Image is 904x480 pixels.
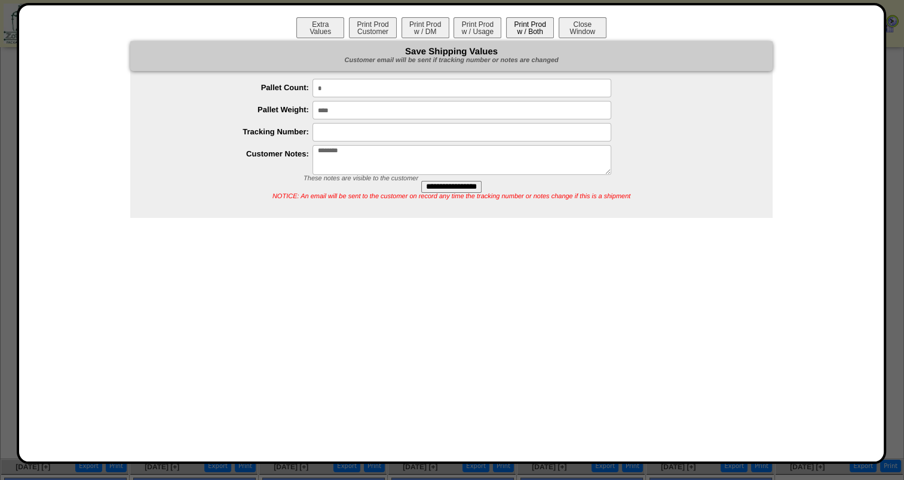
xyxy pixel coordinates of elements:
span: NOTICE: An email will be sent to the customer on record any time the tracking number or notes cha... [272,193,630,200]
label: Pallet Weight: [154,105,312,114]
button: ExtraValues [296,17,344,38]
button: Print ProdCustomer [349,17,397,38]
label: Customer Notes: [154,149,312,158]
div: Customer email will be sent if tracking number or notes are changed [130,56,773,65]
label: Tracking Number: [154,127,312,136]
button: CloseWindow [559,17,606,38]
label: Pallet Count: [154,83,312,92]
div: Save Shipping Values [130,41,773,71]
a: CloseWindow [557,27,608,36]
button: Print Prodw / Both [506,17,554,38]
button: Print Prodw / Usage [453,17,501,38]
span: These notes are visible to the customer [304,175,418,182]
button: Print Prodw / DM [402,17,449,38]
